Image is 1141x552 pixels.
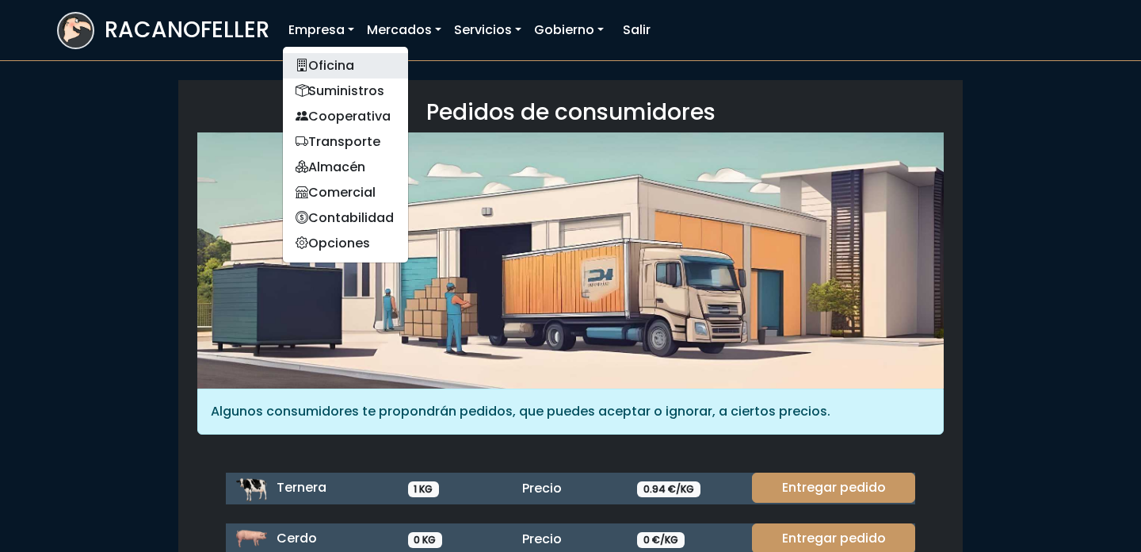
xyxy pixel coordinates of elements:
[197,389,944,435] div: Algunos consumidores te propondrán pedidos, que puedes aceptar o ignorar, a ciertos precios.
[283,180,408,205] a: Comercial
[283,231,408,256] a: Opciones
[57,8,269,53] a: RACANOFELLER
[197,99,944,126] h3: Pedidos de consumidores
[197,132,944,389] img: orders.jpg
[528,14,610,46] a: Gobierno
[277,529,317,547] span: Cerdo
[283,205,408,231] a: Contabilidad
[282,14,361,46] a: Empresa
[408,481,440,497] span: 1 KG
[752,473,915,503] a: Entregar pedido
[283,155,408,180] a: Almacén
[513,479,628,498] div: Precio
[513,530,628,549] div: Precio
[59,13,93,44] img: logoracarojo.png
[448,14,528,46] a: Servicios
[361,14,448,46] a: Mercados
[408,532,443,548] span: 0 KG
[616,14,657,46] a: Salir
[283,129,408,155] a: Transporte
[235,473,267,504] img: ternera.png
[283,53,408,79] a: Oficina
[277,478,326,496] span: Ternera
[283,104,408,129] a: Cooperativa
[283,79,408,104] a: Suministros
[105,17,269,44] h3: RACANOFELLER
[637,532,685,548] span: 0 €/KG
[637,481,700,497] span: 0.94 €/KG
